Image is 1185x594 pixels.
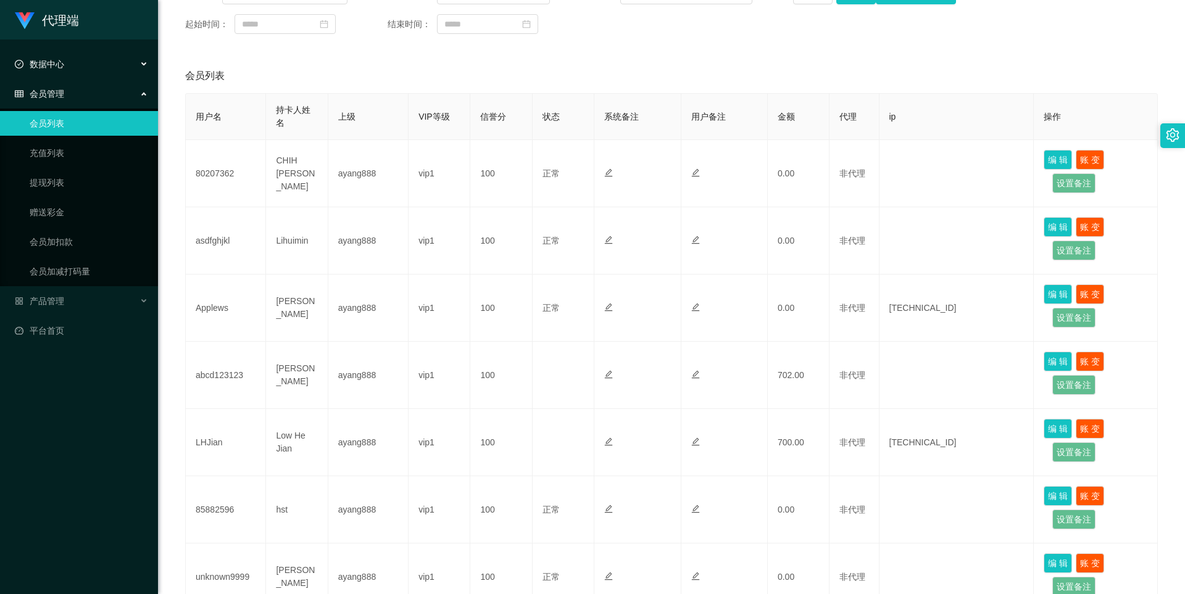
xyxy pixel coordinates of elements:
td: 100 [470,207,532,274]
button: 账 变 [1076,284,1104,304]
td: vip1 [409,409,470,476]
span: 状态 [543,112,560,122]
button: 设置备注 [1052,442,1096,462]
td: [TECHNICAL_ID] [879,409,1034,476]
td: vip1 [409,476,470,543]
button: 账 变 [1076,217,1104,237]
td: 0.00 [768,274,829,342]
a: 会员加减打码量 [30,259,148,284]
span: 正常 [543,572,560,582]
a: 赠送彩金 [30,200,148,225]
span: 非代理 [839,370,865,380]
td: 700.00 [768,409,829,476]
td: ayang888 [328,207,409,274]
span: 非代理 [839,572,865,582]
i: 图标: edit [604,572,613,580]
i: 图标: edit [691,236,700,244]
td: vip1 [409,207,470,274]
td: 702.00 [768,342,829,409]
td: ayang888 [328,274,409,342]
i: 图标: setting [1166,128,1179,142]
i: 图标: edit [691,505,700,513]
td: CHIH [PERSON_NAME] [266,140,328,207]
span: 非代理 [839,505,865,514]
td: Low He Jian [266,409,328,476]
td: 100 [470,409,532,476]
button: 设置备注 [1052,375,1096,395]
td: 0.00 [768,476,829,543]
img: logo.9652507e.png [15,12,35,30]
button: 编 辑 [1044,352,1072,371]
button: 设置备注 [1052,308,1096,328]
span: 起始时间： [185,18,235,31]
i: 图标: calendar [522,20,531,28]
td: Lihuimin [266,207,328,274]
i: 图标: appstore-o [15,297,23,305]
td: 0.00 [768,140,829,207]
a: 充值列表 [30,141,148,165]
td: [PERSON_NAME] [266,274,328,342]
td: vip1 [409,274,470,342]
span: 正常 [543,236,560,245]
td: ayang888 [328,409,409,476]
i: 图标: edit [604,303,613,311]
td: 0.00 [768,207,829,274]
i: 图标: edit [604,168,613,177]
span: 非代理 [839,437,865,447]
button: 账 变 [1076,352,1104,371]
i: 图标: edit [604,505,613,513]
span: 持卡人姓名 [276,105,310,128]
i: 图标: calendar [320,20,328,28]
a: 提现列表 [30,170,148,195]
i: 图标: edit [691,168,700,177]
span: ip [889,112,896,122]
button: 编 辑 [1044,217,1072,237]
td: 100 [470,342,532,409]
button: 设置备注 [1052,173,1096,193]
a: 会员加扣款 [30,229,148,254]
i: 图标: edit [691,303,700,311]
i: 图标: edit [604,236,613,244]
span: 上级 [338,112,355,122]
button: 设置备注 [1052,509,1096,529]
a: 代理端 [15,15,79,25]
button: 账 变 [1076,553,1104,573]
td: abcd123123 [186,342,266,409]
button: 设置备注 [1052,241,1096,260]
span: 信誉分 [480,112,506,122]
span: 系统备注 [604,112,639,122]
td: [PERSON_NAME] [266,342,328,409]
span: 金额 [778,112,795,122]
span: 会员列表 [185,68,225,83]
button: 账 变 [1076,486,1104,506]
td: 80207362 [186,140,266,207]
i: 图标: edit [691,572,700,580]
i: 图标: edit [604,437,613,446]
td: 100 [470,476,532,543]
i: 图标: edit [604,370,613,379]
span: 非代理 [839,236,865,245]
span: 产品管理 [15,296,64,306]
span: 数据中心 [15,59,64,69]
span: 会员管理 [15,89,64,99]
span: 正常 [543,168,560,178]
a: 图标: dashboard平台首页 [15,318,148,343]
button: 编 辑 [1044,284,1072,304]
td: ayang888 [328,476,409,543]
td: asdfghjkl [186,207,266,274]
button: 编 辑 [1044,419,1072,439]
i: 图标: edit [691,437,700,446]
span: VIP等级 [418,112,450,122]
h1: 代理端 [42,1,79,40]
td: ayang888 [328,140,409,207]
span: 操作 [1044,112,1061,122]
button: 编 辑 [1044,486,1072,506]
button: 账 变 [1076,150,1104,170]
td: ayang888 [328,342,409,409]
td: hst [266,476,328,543]
a: 会员列表 [30,111,148,136]
span: 代理 [839,112,857,122]
td: 100 [470,140,532,207]
span: 正常 [543,505,560,514]
button: 编 辑 [1044,150,1072,170]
